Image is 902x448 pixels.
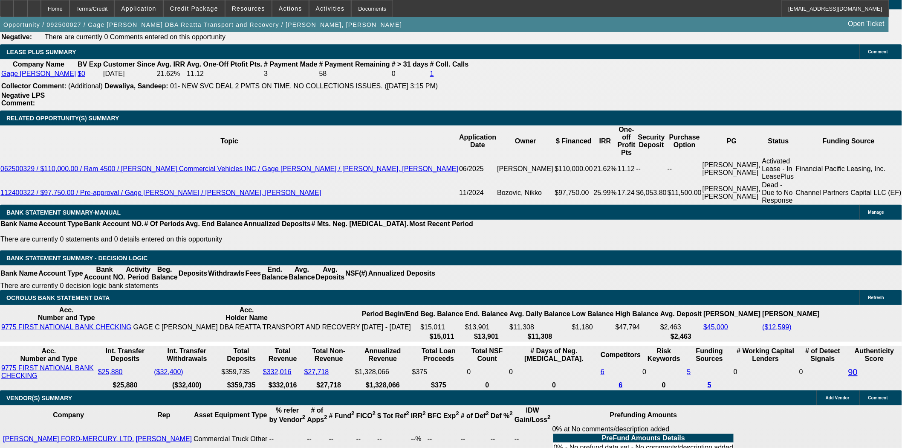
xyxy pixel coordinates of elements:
td: Financial Pacific Leasing, Inc. [795,157,902,181]
sup: 2 [456,410,459,417]
td: 58 [319,70,390,78]
b: PreFund Amounts Details [602,434,685,442]
td: Activated Lease - In LeasePlus [762,157,795,181]
th: [PERSON_NAME] [762,306,820,322]
th: End. Balance [261,265,288,282]
th: Total Loan Proceeds [412,347,466,363]
td: 11/2024 [459,181,497,205]
b: $ Tot Ref [377,412,409,419]
span: Opportunity / 092500027 / Gage [PERSON_NAME] DBA Reatta Transport and Recovery / [PERSON_NAME], [... [3,21,402,28]
td: $375 [412,364,466,380]
th: Deposits [178,265,208,282]
th: Purchase Option [667,125,702,157]
b: Asset Equipment Type [194,411,267,419]
b: Collector Comment: [1,82,66,90]
a: 9775 FIRST NATIONAL BANK CHECKING [1,364,94,379]
a: 9775 FIRST NATIONAL BANK CHECKING [1,323,132,331]
a: 6 [619,381,623,389]
td: 0 [467,364,508,380]
p: There are currently 0 statements and 0 details entered on this opportunity [0,236,473,243]
a: $0 [78,70,85,77]
th: IRR [593,125,617,157]
th: $359,735 [221,381,262,390]
th: Period Begin/End [361,306,419,322]
th: Annualized Deposits [368,265,436,282]
td: 17.24 [617,181,636,205]
th: $15,011 [420,332,463,341]
b: # Fund [329,412,355,419]
th: 0 [642,381,685,390]
td: 0 [642,364,685,380]
th: Beg. Balance [151,265,178,282]
button: Activities [309,0,351,17]
td: $110,000.00 [555,157,593,181]
th: Total Non-Revenue [304,347,354,363]
span: Manage [868,210,884,215]
th: High Balance [615,306,659,322]
b: % refer by Vendor [269,407,306,423]
th: Account Type [38,265,84,282]
th: $332,016 [263,381,303,390]
span: Comment [868,49,888,54]
sup: 2 [510,410,513,417]
th: # of Detect Signals [799,347,847,363]
a: 062500329 / $110,000.00 / Ram 4500 / [PERSON_NAME] Commercial Vehicles INC / Gage [PERSON_NAME] /... [0,165,458,172]
sup: 2 [406,410,409,417]
th: Funding Source [795,125,902,157]
td: 0 [799,364,847,380]
td: $13,901 [465,323,508,332]
th: # Days of Neg. [MEDICAL_DATA]. [509,347,599,363]
th: Avg. End Balance [185,220,243,228]
th: Low Balance [572,306,614,322]
th: $11,308 [509,332,571,341]
th: Avg. Deposits [315,265,345,282]
td: Dead - Due to No Response [762,181,795,205]
td: -- [667,157,702,181]
th: Beg. Balance [420,306,463,322]
th: Security Deposit [636,125,667,157]
td: $15,011 [420,323,463,332]
sup: 2 [351,410,354,417]
th: Bank Account NO. [84,265,126,282]
td: [PERSON_NAME], [PERSON_NAME] [702,181,762,205]
th: 0 [509,381,599,390]
th: $2,463 [660,332,702,341]
th: Competitors [600,347,641,363]
th: Authenticity Score [848,347,901,363]
b: BV Exp [78,61,101,68]
a: 1 [430,70,434,77]
a: $45,000 [703,323,728,331]
span: 01- NEW SVC DEAL 2 PMTS ON TIME. NO COLLECTIONS ISSUES. ([DATE] 3:15 PM) [170,82,438,90]
b: # Coll. Calls [430,61,469,68]
th: Int. Transfer Withdrawals [153,347,220,363]
b: Avg. IRR [157,61,185,68]
b: IDW Gain/Loss [515,407,551,423]
th: $27,718 [304,381,354,390]
sup: 2 [373,410,376,417]
span: 0 [734,368,737,375]
th: Avg. Balance [288,265,315,282]
td: $11,500.00 [667,181,702,205]
b: FICO [356,412,376,419]
th: # Working Capital Lenders [733,347,798,363]
th: Owner [497,125,554,157]
td: 11.12 [186,70,263,78]
th: Annualized Deposits [243,220,311,228]
b: # Payment Remaining [319,61,390,68]
td: $6,053.80 [636,181,667,205]
th: Total Deposits [221,347,262,363]
td: $97,750.00 [555,181,593,205]
th: Avg. Deposit [660,306,702,322]
span: Activities [316,5,345,12]
td: [PERSON_NAME] [497,157,554,181]
th: Status [762,125,795,157]
a: ($12,599) [763,323,792,331]
span: Comment [868,396,888,400]
td: $359,735 [221,364,262,380]
b: IRR [411,412,426,419]
th: Activity Period [126,265,151,282]
td: 21.62% [156,70,185,78]
a: [PERSON_NAME] FORD-MERCURY, LTD. [3,435,134,442]
sup: 2 [324,414,327,421]
a: [PERSON_NAME] [136,435,192,442]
